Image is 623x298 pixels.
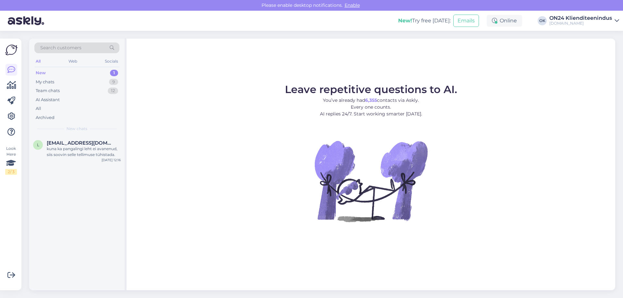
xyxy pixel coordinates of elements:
div: 2 / 3 [5,169,17,175]
div: All [34,57,42,66]
div: 1 [110,70,118,76]
span: Enable [343,2,362,8]
p: You’ve already had contacts via Askly. Every one counts. AI replies 24/7. Start working smarter [... [285,97,457,117]
div: Archived [36,114,55,121]
div: AI Assistant [36,97,60,103]
b: New! [398,18,412,24]
div: ON24 Klienditeenindus [549,16,612,21]
b: 6,355 [365,97,377,103]
div: All [36,105,41,112]
img: No Chat active [312,123,429,239]
span: laurin85@gmail.com [47,140,114,146]
div: Look Here [5,146,17,175]
div: Online [487,15,522,27]
img: Askly Logo [5,44,18,56]
div: Web [67,57,79,66]
div: 12 [108,88,118,94]
div: My chats [36,79,54,85]
div: 9 [109,79,118,85]
span: l [37,142,39,147]
div: kuna ka pangalingi leht ei avanenud, siis soovin selle tellimuse tühistada. [47,146,121,158]
div: Team chats [36,88,60,94]
span: Leave repetitive questions to AI. [285,83,457,96]
a: ON24 Klienditeenindus[DOMAIN_NAME] [549,16,619,26]
div: [DATE] 12:16 [102,158,121,162]
div: Try free [DATE]: [398,17,451,25]
span: Search customers [40,44,81,51]
div: Socials [104,57,119,66]
div: [DOMAIN_NAME] [549,21,612,26]
div: New [36,70,46,76]
button: Emails [453,15,479,27]
span: New chats [67,126,87,132]
div: OK [538,16,547,25]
